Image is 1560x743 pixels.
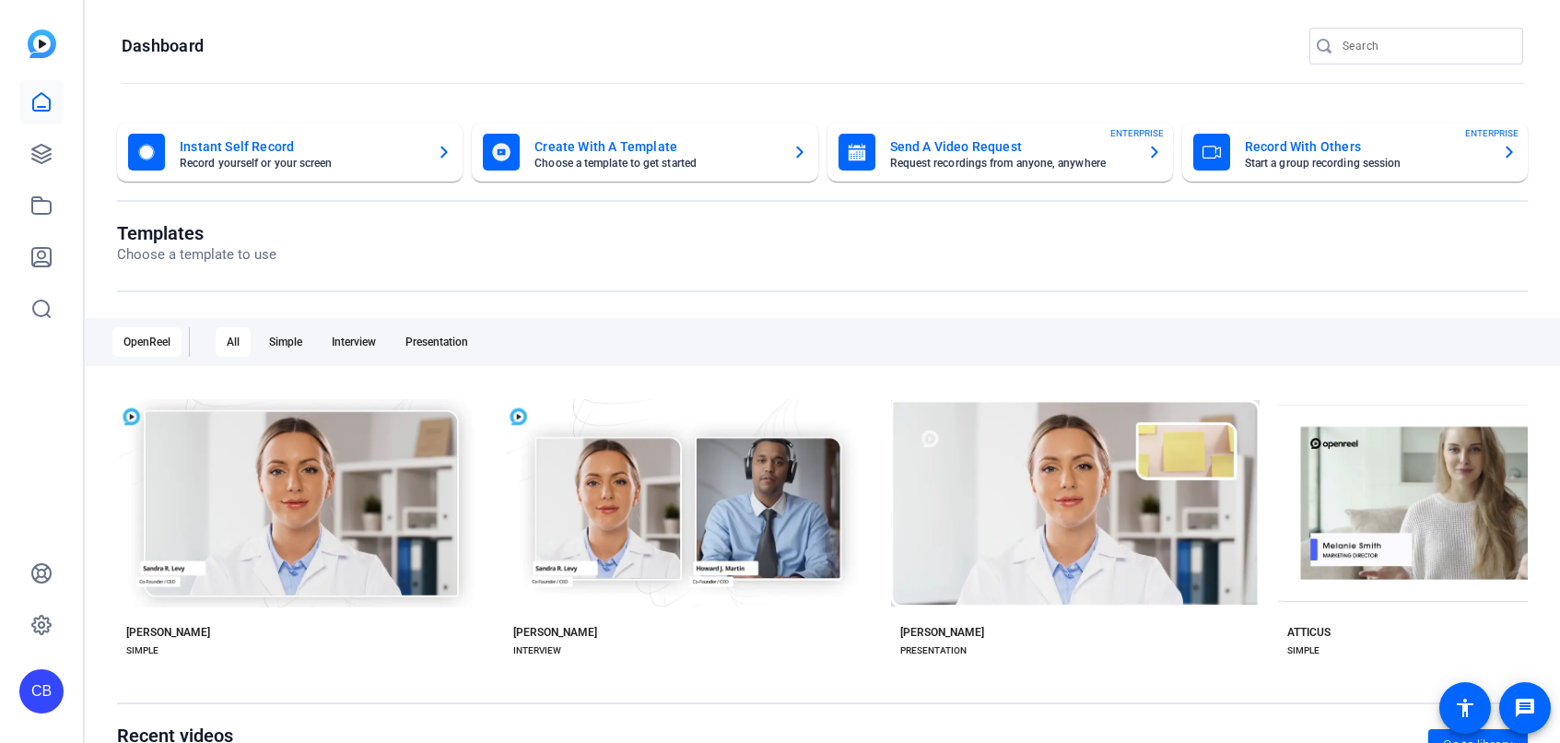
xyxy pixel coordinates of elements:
[19,669,64,714] div: CB
[1287,643,1320,658] div: SIMPLE
[180,158,422,169] mat-card-subtitle: Record yourself or your screen
[1287,625,1331,640] div: ATTICUS
[1245,158,1487,169] mat-card-subtitle: Start a group recording session
[1110,126,1164,140] span: ENTERPRISE
[180,136,422,158] mat-card-title: Instant Self Record
[321,327,387,357] div: Interview
[472,123,817,182] button: Create With A TemplateChoose a template to get started
[1343,35,1508,57] input: Search
[890,136,1132,158] mat-card-title: Send A Video Request
[900,643,967,658] div: PRESENTATION
[394,327,479,357] div: Presentation
[28,29,56,58] img: blue-gradient.svg
[827,123,1173,182] button: Send A Video RequestRequest recordings from anyone, anywhereENTERPRISE
[126,643,158,658] div: SIMPLE
[112,327,182,357] div: OpenReel
[534,136,777,158] mat-card-title: Create With A Template
[117,123,463,182] button: Instant Self RecordRecord yourself or your screen
[534,158,777,169] mat-card-subtitle: Choose a template to get started
[216,327,251,357] div: All
[258,327,313,357] div: Simple
[900,625,984,640] div: [PERSON_NAME]
[1465,126,1519,140] span: ENTERPRISE
[1454,697,1476,719] mat-icon: accessibility
[513,643,561,658] div: INTERVIEW
[513,625,597,640] div: [PERSON_NAME]
[122,35,204,57] h1: Dashboard
[1182,123,1528,182] button: Record With OthersStart a group recording sessionENTERPRISE
[1245,136,1487,158] mat-card-title: Record With Others
[117,244,276,265] p: Choose a template to use
[890,158,1132,169] mat-card-subtitle: Request recordings from anyone, anywhere
[1514,697,1536,719] mat-icon: message
[126,625,210,640] div: [PERSON_NAME]
[117,222,276,244] h1: Templates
